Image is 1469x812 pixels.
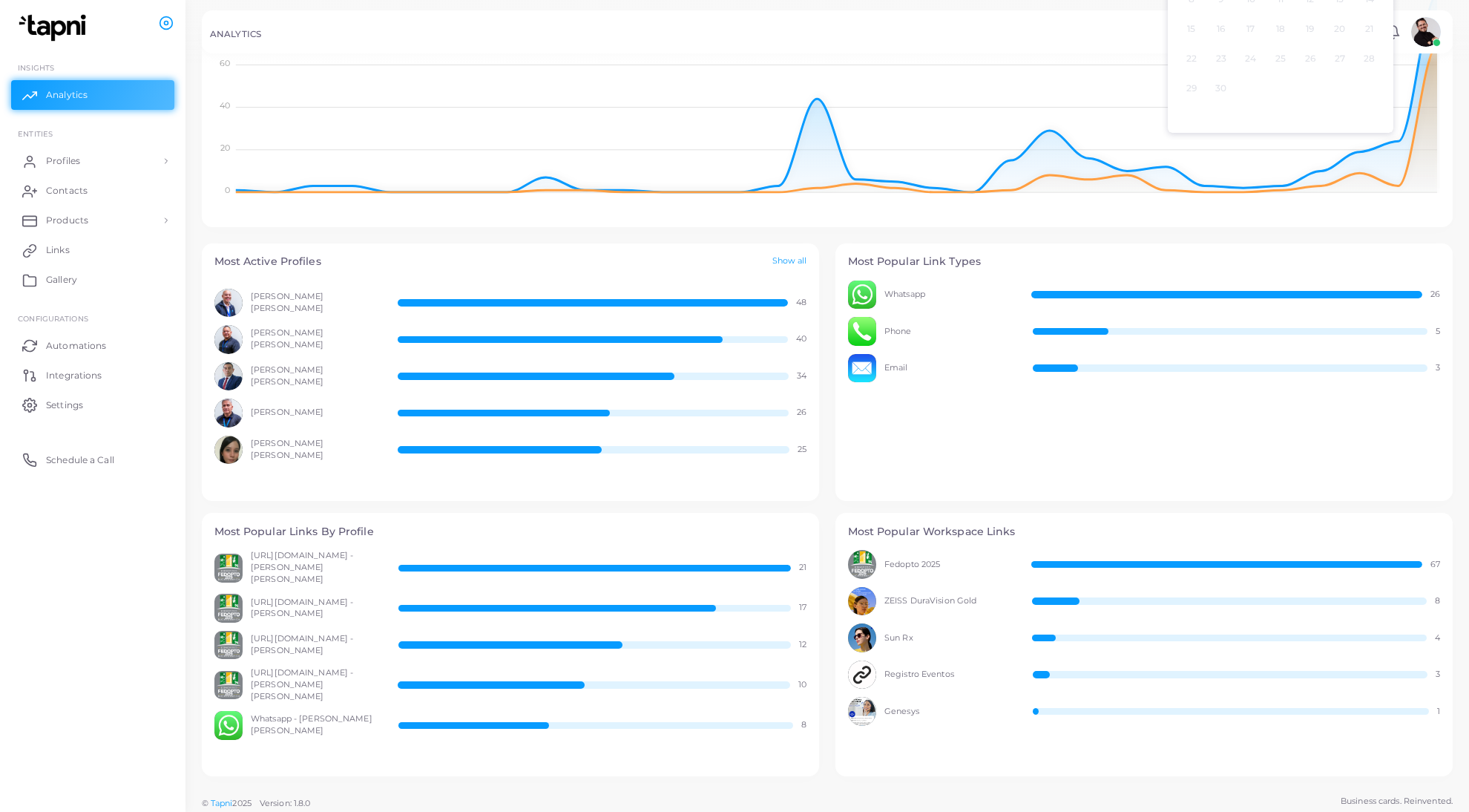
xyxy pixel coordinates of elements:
[214,325,243,354] img: avatar
[1435,632,1440,644] span: 4
[1355,14,1384,44] button: 21
[251,364,381,388] span: [PERSON_NAME] [PERSON_NAME]
[1430,559,1440,571] span: 67
[1407,17,1445,47] a: avatar
[1327,45,1353,72] span: 27
[211,798,233,808] a: Tapni
[1178,16,1205,42] span: 15
[1325,44,1355,73] button: 27
[46,88,88,102] span: Analytics
[1266,44,1295,73] button: 25
[1356,16,1383,42] span: 21
[1178,75,1205,102] span: 29
[1430,289,1440,301] span: 26
[46,454,114,467] span: Schedule a Call
[11,235,174,265] a: Links
[797,407,806,419] span: 26
[219,58,229,68] tspan: 60
[1177,44,1206,73] button: 22
[214,671,243,700] img: avatar
[214,554,243,583] img: avatar
[1266,14,1295,44] button: 18
[11,390,174,419] a: Settings
[1238,45,1264,72] span: 24
[1208,45,1235,72] span: 23
[220,143,229,153] tspan: 20
[18,63,54,72] span: INSIGHTS
[46,399,83,412] span: Settings
[848,317,877,346] img: avatar
[848,255,1441,268] h4: Most Popular Link Types
[11,176,174,206] a: Contacts
[251,550,382,586] span: [URL][DOMAIN_NAME] - [PERSON_NAME] [PERSON_NAME]
[214,594,243,623] img: avatar
[1297,45,1324,72] span: 26
[46,214,88,227] span: Products
[1208,75,1235,102] span: 30
[260,798,311,808] span: Version: 1.8.0
[214,711,243,740] img: avatar
[11,146,174,176] a: Profiles
[796,297,806,309] span: 48
[884,632,1016,644] span: Sun Rx
[848,550,877,579] img: avatar
[251,291,381,315] span: [PERSON_NAME] [PERSON_NAME]
[1436,362,1440,374] span: 3
[214,362,243,391] img: avatar
[801,719,806,731] span: 8
[1436,326,1440,338] span: 5
[18,129,53,138] span: ENTITIES
[884,669,1016,681] span: Registro Eventos
[799,602,806,614] span: 17
[1325,14,1355,44] button: 20
[251,633,382,657] span: [URL][DOMAIN_NAME] - [PERSON_NAME]
[1355,44,1384,73] button: 28
[1178,45,1205,72] span: 22
[1236,14,1266,44] button: 17
[1436,669,1440,681] span: 3
[214,525,807,538] h4: Most Popular Links By Profile
[1206,73,1236,103] button: 30
[798,679,806,691] span: 10
[884,559,1015,571] span: Fedopto 2025
[11,330,174,360] a: Automations
[772,255,807,268] a: Show all
[1267,45,1294,72] span: 25
[202,797,310,810] span: ©
[11,265,174,295] a: Gallery
[1437,706,1440,718] span: 1
[1341,795,1453,808] span: Business cards. Reinvented.
[848,281,877,310] img: avatar
[46,339,106,353] span: Automations
[1208,16,1235,42] span: 16
[251,438,381,462] span: [PERSON_NAME] [PERSON_NAME]
[18,314,88,323] span: Configurations
[884,289,1015,301] span: Whatsapp
[884,595,1016,607] span: ZEISS DuraVision Gold
[848,587,877,616] img: avatar
[224,186,229,196] tspan: 0
[848,661,877,690] img: avatar
[214,289,243,318] img: avatar
[799,639,806,651] span: 12
[1327,16,1353,42] span: 20
[210,29,261,39] h5: ANALYTICS
[884,362,1016,374] span: Email
[232,797,251,810] span: 2025
[1238,16,1264,42] span: 17
[214,631,243,660] img: avatar
[1267,16,1294,42] span: 18
[848,623,877,652] img: avatar
[1297,16,1324,42] span: 19
[251,713,382,737] span: Whatsapp - [PERSON_NAME] [PERSON_NAME]
[13,14,96,42] img: logo
[46,243,70,257] span: Links
[11,80,174,110] a: Analytics
[884,326,1016,338] span: Phone
[46,154,80,168] span: Profiles
[1295,44,1325,73] button: 26
[1295,14,1325,44] button: 19
[11,445,174,474] a: Schedule a Call
[848,354,877,383] img: avatar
